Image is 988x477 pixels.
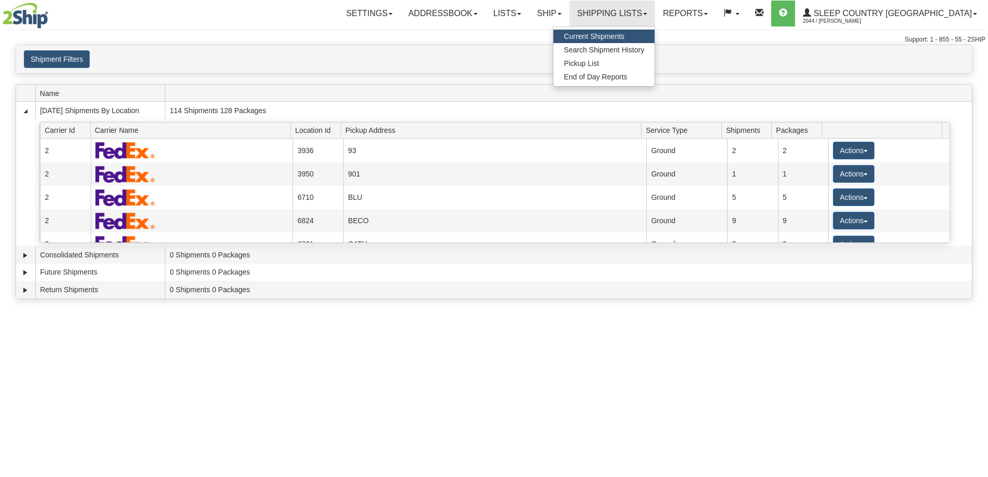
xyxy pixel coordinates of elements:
[803,16,881,26] span: 2044 / [PERSON_NAME]
[564,32,624,40] span: Current Shipments
[564,59,599,67] span: Pickup List
[40,186,90,209] td: 2
[553,30,655,43] a: Current Shipments
[343,209,647,233] td: BECO
[646,233,727,256] td: Ground
[95,189,155,206] img: FedEx Express®
[35,246,165,264] td: Consolidated Shipments
[553,70,655,84] a: End of Day Reports
[3,3,48,29] img: logo2044.jpg
[726,122,772,138] span: Shipments
[35,264,165,281] td: Future Shipments
[295,122,341,138] span: Location Id
[40,162,90,186] td: 2
[293,162,343,186] td: 3950
[646,186,727,209] td: Ground
[553,57,655,70] a: Pickup List
[727,209,777,233] td: 9
[778,139,828,162] td: 2
[343,162,647,186] td: 901
[3,35,985,44] div: Support: 1 - 855 - 55 - 2SHIP
[727,186,777,209] td: 5
[20,285,31,295] a: Expand
[338,1,400,26] a: Settings
[343,186,647,209] td: BLU
[293,139,343,162] td: 3936
[35,102,165,119] td: [DATE] Shipments By Location
[95,166,155,183] img: FedEx Express®
[45,122,90,138] span: Carrier Id
[293,233,343,256] td: 6831
[95,122,291,138] span: Carrier Name
[40,209,90,233] td: 2
[833,212,874,229] button: Actions
[20,250,31,261] a: Expand
[833,236,874,253] button: Actions
[40,85,165,101] span: Name
[165,246,972,264] td: 0 Shipments 0 Packages
[400,1,485,26] a: Addressbook
[646,139,727,162] td: Ground
[646,162,727,186] td: Ground
[343,233,647,256] td: CATH
[20,106,31,116] a: Collapse
[95,212,155,229] img: FedEx Express®
[293,186,343,209] td: 6710
[833,188,874,206] button: Actions
[35,281,165,298] td: Return Shipments
[343,139,647,162] td: 93
[778,233,828,256] td: 2
[727,233,777,256] td: 2
[40,233,90,256] td: 2
[727,162,777,186] td: 1
[95,142,155,159] img: FedEx Express®
[833,142,874,159] button: Actions
[293,209,343,233] td: 6824
[655,1,716,26] a: Reports
[795,1,985,26] a: Sleep Country [GEOGRAPHIC_DATA] 2044 / [PERSON_NAME]
[964,185,987,291] iframe: chat widget
[165,102,972,119] td: 114 Shipments 128 Packages
[727,139,777,162] td: 2
[778,162,828,186] td: 1
[646,209,727,233] td: Ground
[165,281,972,298] td: 0 Shipments 0 Packages
[24,50,90,68] button: Shipment Filters
[553,43,655,57] a: Search Shipment History
[778,186,828,209] td: 5
[40,139,90,162] td: 2
[776,122,822,138] span: Packages
[529,1,569,26] a: Ship
[778,209,828,233] td: 9
[646,122,721,138] span: Service Type
[569,1,655,26] a: Shipping lists
[95,236,155,253] img: FedEx Express®
[564,46,644,54] span: Search Shipment History
[485,1,529,26] a: Lists
[564,73,627,81] span: End of Day Reports
[833,165,874,183] button: Actions
[811,9,972,18] span: Sleep Country [GEOGRAPHIC_DATA]
[345,122,642,138] span: Pickup Address
[20,267,31,278] a: Expand
[165,264,972,281] td: 0 Shipments 0 Packages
